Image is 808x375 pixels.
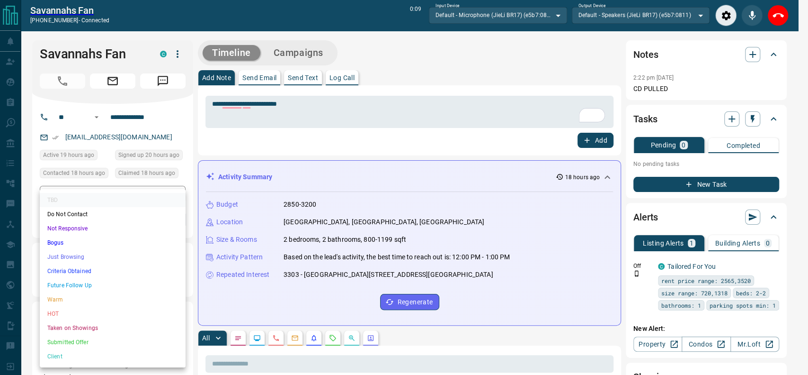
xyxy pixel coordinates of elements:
li: HOT [40,307,186,321]
li: Taken on Showings [40,321,186,335]
li: Warm [40,293,186,307]
li: Submitted Offer [40,335,186,349]
li: Client [40,349,186,364]
li: Do Not Contact [40,207,186,221]
li: Criteria Obtained [40,264,186,278]
li: Just Browsing [40,250,186,264]
li: Bogus [40,236,186,250]
li: Not Responsive [40,221,186,236]
li: Future Follow Up [40,278,186,293]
